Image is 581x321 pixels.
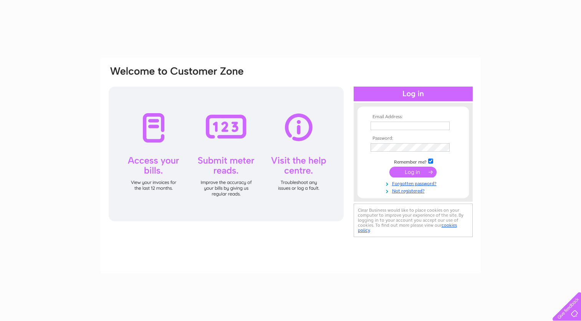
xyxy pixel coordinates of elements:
div: Clear Business would like to place cookies on your computer to improve your experience of the sit... [354,204,473,237]
a: cookies policy [358,222,457,233]
th: Password: [369,136,458,141]
th: Email Address: [369,114,458,120]
td: Remember me? [369,157,458,165]
a: Forgotten password? [371,179,458,187]
input: Submit [389,167,437,177]
a: Not registered? [371,187,458,194]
